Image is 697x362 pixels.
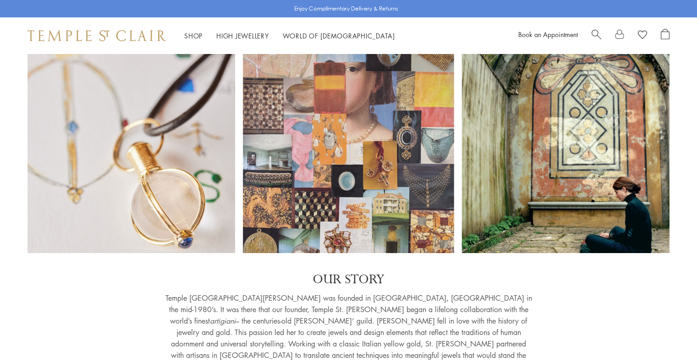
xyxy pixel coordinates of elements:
nav: Main navigation [184,30,395,42]
img: Temple St. Clair [27,30,166,41]
a: Book an Appointment [518,30,578,39]
em: artigiani [210,316,236,326]
a: View Wishlist [638,29,647,43]
a: High JewelleryHigh Jewellery [216,31,269,40]
p: OUR STORY [165,271,532,288]
a: ShopShop [184,31,203,40]
a: Open Shopping Bag [661,29,670,43]
a: World of [DEMOGRAPHIC_DATA]World of [DEMOGRAPHIC_DATA] [283,31,395,40]
p: Enjoy Complimentary Delivery & Returns [294,4,398,13]
a: Search [592,29,601,43]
